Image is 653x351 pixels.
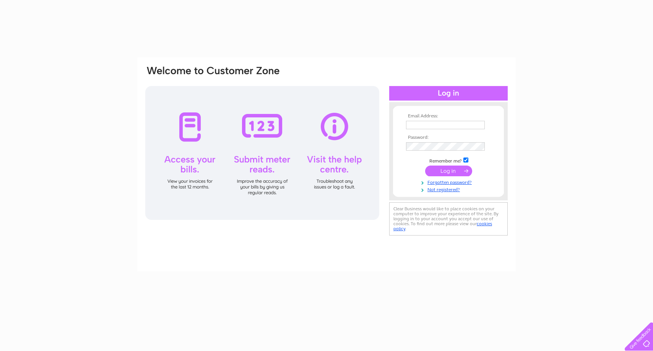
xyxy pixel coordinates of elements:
[389,202,508,236] div: Clear Business would like to place cookies on your computer to improve your experience of the sit...
[406,185,493,193] a: Not registered?
[404,114,493,119] th: Email Address:
[404,135,493,140] th: Password:
[404,156,493,164] td: Remember me?
[425,166,472,176] input: Submit
[393,221,492,231] a: cookies policy
[406,178,493,185] a: Forgotten password?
